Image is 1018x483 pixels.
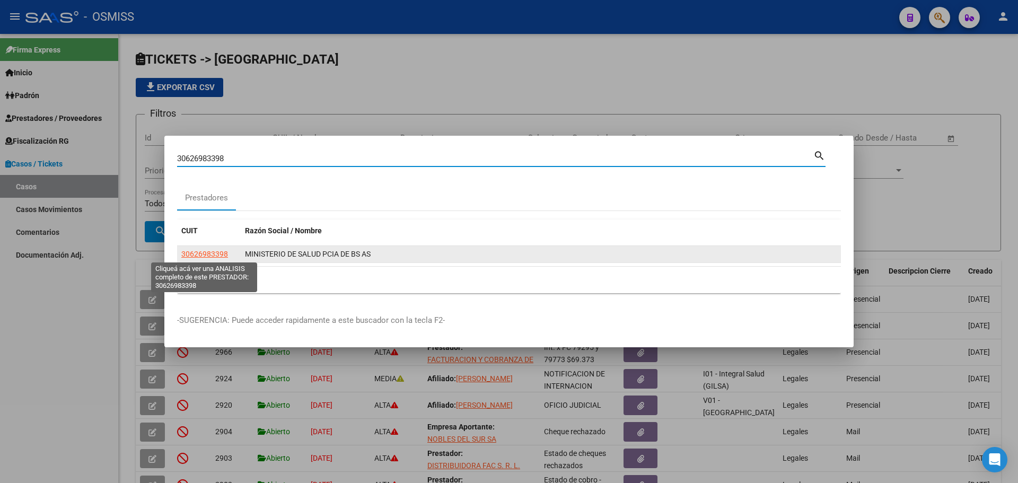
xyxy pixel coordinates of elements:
div: MINISTERIO DE SALUD PCIA DE BS AS [245,248,837,260]
div: Open Intercom Messenger [982,447,1007,472]
div: Prestadores [185,192,228,204]
datatable-header-cell: CUIT [177,219,241,242]
div: 1 total [177,267,841,293]
datatable-header-cell: Razón Social / Nombre [241,219,841,242]
p: -SUGERENCIA: Puede acceder rapidamente a este buscador con la tecla F2- [177,314,841,327]
span: CUIT [181,226,198,235]
span: 30626983398 [181,250,228,258]
span: Razón Social / Nombre [245,226,322,235]
mat-icon: search [813,148,826,161]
